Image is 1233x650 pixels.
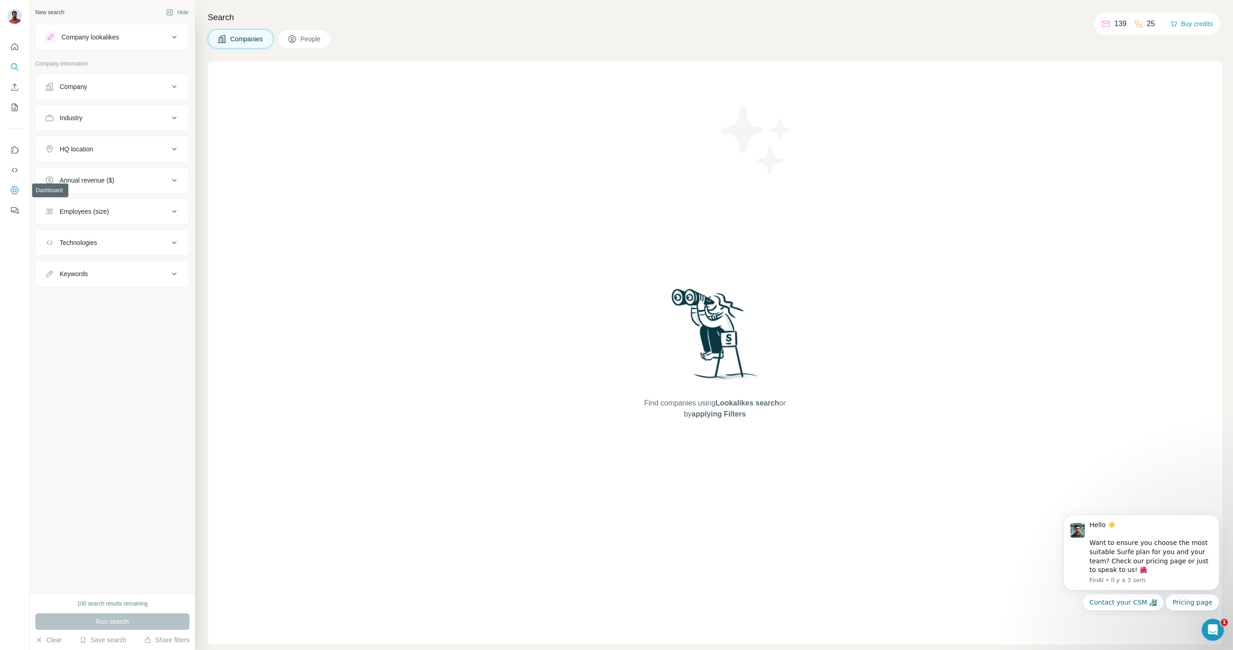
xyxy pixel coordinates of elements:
button: Employees (size) [36,200,189,222]
h4: Search [208,11,1222,24]
div: Industry [60,113,83,122]
button: Save search [79,635,126,644]
span: Companies [230,34,264,44]
img: Surfe Illustration - Stars [715,98,798,181]
button: Use Surfe API [7,162,22,178]
div: 100 search results remaining [77,600,148,608]
button: Enrich CSV [7,79,22,95]
button: Dashboard [7,182,22,199]
iframe: Intercom notifications message [1050,507,1233,616]
button: My lists [7,99,22,116]
span: 1 [1221,619,1228,626]
img: Surfe Illustration - Woman searching with binoculars [667,286,763,389]
span: People [300,34,322,44]
button: Share filters [144,635,189,644]
button: Buy credits [1170,17,1213,30]
button: Technologies [36,232,189,254]
button: Company [36,76,189,98]
div: New search [35,8,64,17]
div: Company lookalikes [61,33,119,42]
button: Annual revenue ($) [36,169,189,191]
button: Quick start [7,39,22,55]
p: 25 [1147,18,1155,29]
p: 139 [1114,18,1127,29]
div: Employees (size) [60,207,109,216]
iframe: Intercom live chat [1202,619,1224,641]
button: Use Surfe on LinkedIn [7,142,22,158]
button: Clear [35,635,61,644]
button: Company lookalikes [36,26,189,48]
div: Annual revenue ($) [60,176,114,185]
span: applying Filters [692,410,746,418]
button: HQ location [36,138,189,160]
button: Industry [36,107,189,129]
button: Hide [160,6,195,19]
p: Company information [35,60,189,68]
button: Feedback [7,202,22,219]
span: Find companies using or by [641,398,788,420]
div: Technologies [60,238,97,247]
span: Lookalikes search [716,399,779,407]
div: Company [60,82,87,91]
img: Avatar [7,9,22,24]
button: Keywords [36,263,189,285]
div: HQ location [60,144,93,154]
div: Keywords [60,269,88,278]
button: Search [7,59,22,75]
